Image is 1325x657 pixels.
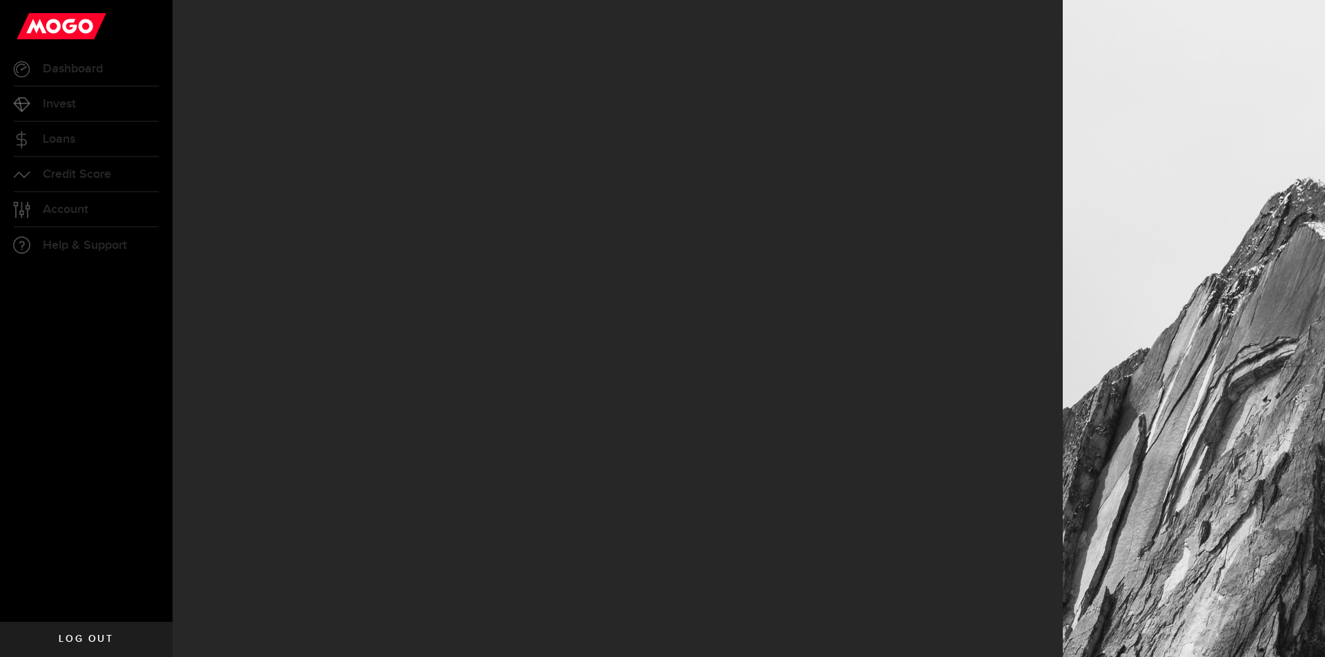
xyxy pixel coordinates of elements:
[43,168,111,181] span: Credit Score
[43,203,88,216] span: Account
[59,634,113,644] span: Log out
[43,133,75,145] span: Loans
[43,63,103,75] span: Dashboard
[43,98,76,110] span: Invest
[43,239,127,252] span: Help & Support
